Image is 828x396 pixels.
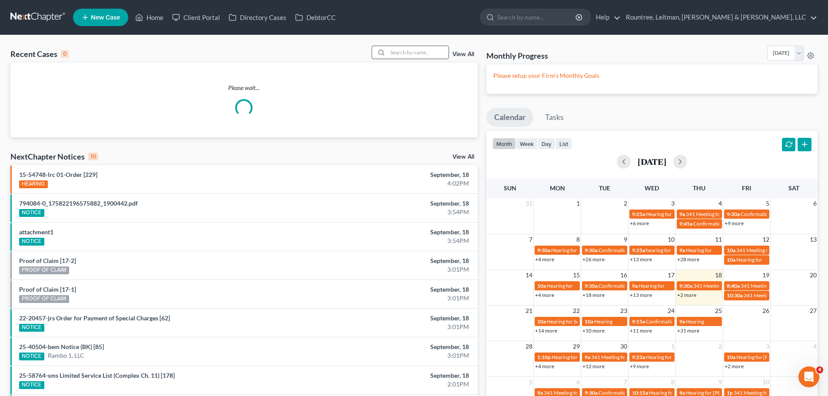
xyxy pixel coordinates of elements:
span: Tue [599,184,610,192]
span: 341 Meeting for [544,389,580,396]
span: 9:25a [632,211,645,217]
span: Hearing for [638,283,665,289]
a: +31 more [677,327,699,334]
span: Thu [693,184,705,192]
div: September, 18 [325,314,469,323]
span: Hearing [686,318,704,325]
a: +4 more [535,363,554,369]
span: 9 [623,234,628,245]
button: list [555,138,572,150]
span: 23 [619,306,628,316]
span: Hearing [594,318,612,325]
p: Please wait... [10,83,478,92]
span: 12 [761,234,770,245]
span: 24 [667,306,675,316]
a: +12 more [582,363,605,369]
span: Hearing for [736,256,762,263]
span: 9:30a [585,247,598,253]
div: 3:54PM [325,208,469,216]
h2: [DATE] [638,157,666,166]
span: 10a [585,318,593,325]
a: +9 more [630,363,649,369]
p: Please setup your Firm's Monthly Goals [493,71,811,80]
a: Directory Cases [224,10,291,25]
a: +28 more [677,256,699,263]
div: NOTICE [19,381,44,389]
span: 31 [525,198,533,209]
div: HEARING [19,180,48,188]
span: Mon [550,184,565,192]
span: 4 [812,341,818,352]
a: Proof of Claim [17-1] [19,286,76,293]
span: 16 [619,270,628,280]
a: Client Portal [168,10,224,25]
div: PROOF OF CLAIM [19,295,69,303]
input: Search by name... [497,9,577,25]
div: September, 18 [325,371,469,380]
a: 15-54748-lrc 01-Order [229] [19,171,97,178]
span: 18 [714,270,723,280]
span: 9a [679,247,685,253]
a: +26 more [582,256,605,263]
span: Sun [504,184,516,192]
span: 10:30a [727,292,743,299]
span: 1:10p [537,354,551,360]
span: 6 [575,377,581,387]
a: View All [452,154,474,160]
span: Confirmation Hearing for [PERSON_NAME] [599,283,698,289]
a: +13 more [630,256,652,263]
div: 2:01PM [325,380,469,389]
span: 341 Meeting for [PERSON_NAME] [736,247,815,253]
span: Hearing for [646,211,672,217]
span: Hearing for [547,283,573,289]
span: Fri [742,184,751,192]
a: 22-20457-jrs Order for Payment of Special Charges [62] [19,314,170,322]
span: 9:30a [679,283,692,289]
span: Hearing for [PERSON_NAME] [646,354,714,360]
div: NOTICE [19,324,44,332]
div: NextChapter Notices [10,151,98,162]
span: hearing for [646,247,671,253]
span: Confirmation Hearing [693,220,743,227]
div: NOTICE [19,209,44,217]
iframe: Intercom live chat [798,366,819,387]
span: 4 [718,198,723,209]
span: 7 [528,234,533,245]
a: +6 more [630,220,649,226]
div: 0 [61,50,69,58]
span: New Case [91,14,120,21]
div: 3:01PM [325,265,469,274]
a: Rambo 1, LLC [48,351,84,360]
div: 3:54PM [325,236,469,245]
span: Confirmation Hearing [646,318,696,325]
span: 3 [765,341,770,352]
div: September, 18 [325,343,469,351]
span: 9:25a [632,247,645,253]
span: Wed [645,184,659,192]
span: 341 Meeting for [PERSON_NAME] [744,292,822,299]
span: Hearing for [PERSON_NAME] [686,389,754,396]
span: 9a [632,283,638,289]
a: +13 more [630,292,652,298]
span: 341 Meeting for [591,354,628,360]
span: 8:40a [727,283,740,289]
a: +9 more [725,220,744,226]
span: 4 [816,366,823,373]
span: Confirmation Hearing for [PERSON_NAME] [599,389,698,396]
span: Hearing for A-1 Express Delivery Service, Inc. [552,354,654,360]
span: 9 [718,377,723,387]
a: 25-40504-bem Notice (BK) [85] [19,343,104,350]
div: September, 18 [325,256,469,265]
span: 11 [714,234,723,245]
div: 4:02PM [325,179,469,188]
span: 9:25a [632,354,645,360]
span: Sat [788,184,799,192]
div: September, 18 [325,285,469,294]
span: Hearing for [PERSON_NAME] [736,354,804,360]
button: day [538,138,555,150]
span: 6 [812,198,818,209]
span: 10a [727,256,735,263]
a: Home [131,10,168,25]
span: Hearing for [PERSON_NAME] [PERSON_NAME] [649,389,758,396]
span: 25 [714,306,723,316]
